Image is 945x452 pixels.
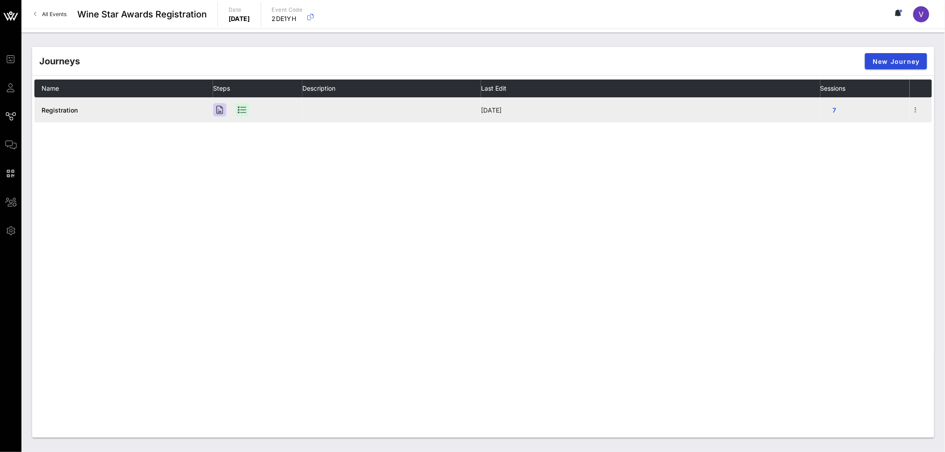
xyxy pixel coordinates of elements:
span: Description [302,84,335,92]
span: Wine Star Awards Registration [77,8,207,21]
a: All Events [29,7,72,21]
button: New Journey [865,53,927,69]
p: 2DE1YH [272,14,303,23]
span: Last Edit [481,84,506,92]
span: Name [42,84,59,92]
span: [DATE] [481,106,502,114]
span: 7 [828,106,842,114]
button: 7 [820,102,849,118]
th: Name: Not sorted. Activate to sort ascending. [34,80,213,97]
div: V [913,6,929,22]
th: Last Edit: Not sorted. Activate to sort ascending. [481,80,820,97]
span: V [919,10,924,19]
th: Description: Not sorted. Activate to sort ascending. [302,80,481,97]
a: Registration [42,106,78,114]
span: Steps [213,84,230,92]
span: New Journey [872,58,920,65]
span: Sessions [820,84,846,92]
span: All Events [42,11,67,17]
p: [DATE] [229,14,250,23]
th: Steps [213,80,302,97]
th: Sessions: Not sorted. Activate to sort ascending. [820,80,910,97]
p: Event Code [272,5,303,14]
div: Journeys [39,54,80,68]
p: Date [229,5,250,14]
